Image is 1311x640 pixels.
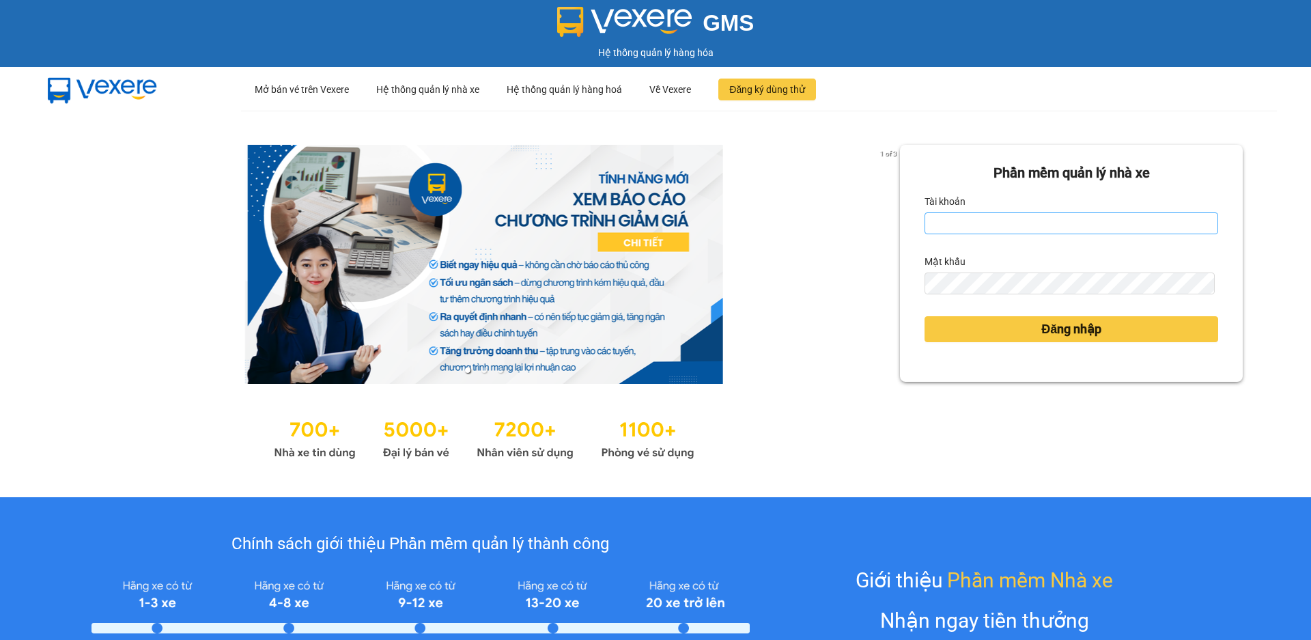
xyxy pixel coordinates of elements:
div: Mở bán vé trên Vexere [255,68,349,111]
button: next slide / item [881,145,900,384]
button: previous slide / item [68,145,87,384]
label: Tài khoản [925,191,965,212]
input: Mật khẩu [925,273,1215,294]
span: Đăng nhập [1041,320,1101,339]
img: logo 2 [557,7,692,37]
img: mbUUG5Q.png [34,67,171,112]
img: Statistics.png [274,411,694,463]
div: Phần mềm quản lý nhà xe [925,163,1218,184]
button: Đăng ký dùng thử [718,79,816,100]
input: Tài khoản [925,212,1218,234]
span: Đăng ký dùng thử [729,82,805,97]
a: GMS [557,20,755,31]
div: Chính sách giới thiệu Phần mềm quản lý thành công [91,531,749,557]
span: Phần mềm Nhà xe [947,564,1113,596]
div: Giới thiệu [856,564,1113,596]
li: slide item 1 [465,367,470,373]
div: Hệ thống quản lý hàng hóa [3,45,1308,60]
div: Nhận ngay tiền thưởng [880,604,1089,637]
div: Về Vexere [649,68,691,111]
li: slide item 3 [498,367,503,373]
button: Đăng nhập [925,316,1218,342]
li: slide item 2 [481,367,487,373]
p: 1 of 3 [876,145,900,163]
label: Mật khẩu [925,251,965,273]
span: GMS [703,10,754,36]
div: Hệ thống quản lý nhà xe [376,68,479,111]
div: Hệ thống quản lý hàng hoá [507,68,622,111]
